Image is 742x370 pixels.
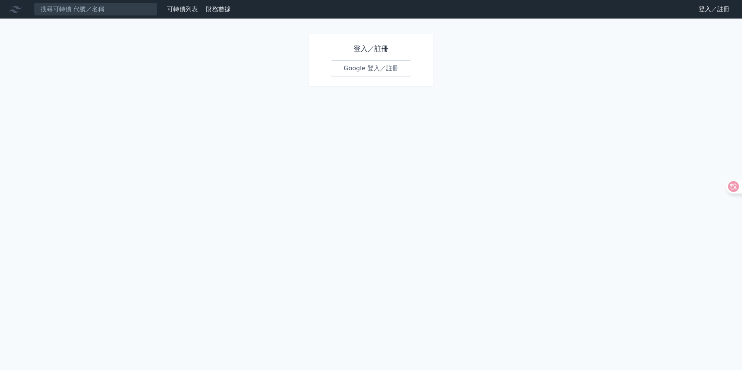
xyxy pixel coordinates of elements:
a: 可轉債列表 [167,5,198,13]
a: Google 登入／註冊 [331,60,411,76]
h1: 登入／註冊 [331,43,411,54]
a: 財務數據 [206,5,231,13]
a: 登入／註冊 [693,3,736,15]
input: 搜尋可轉債 代號／名稱 [34,3,158,16]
